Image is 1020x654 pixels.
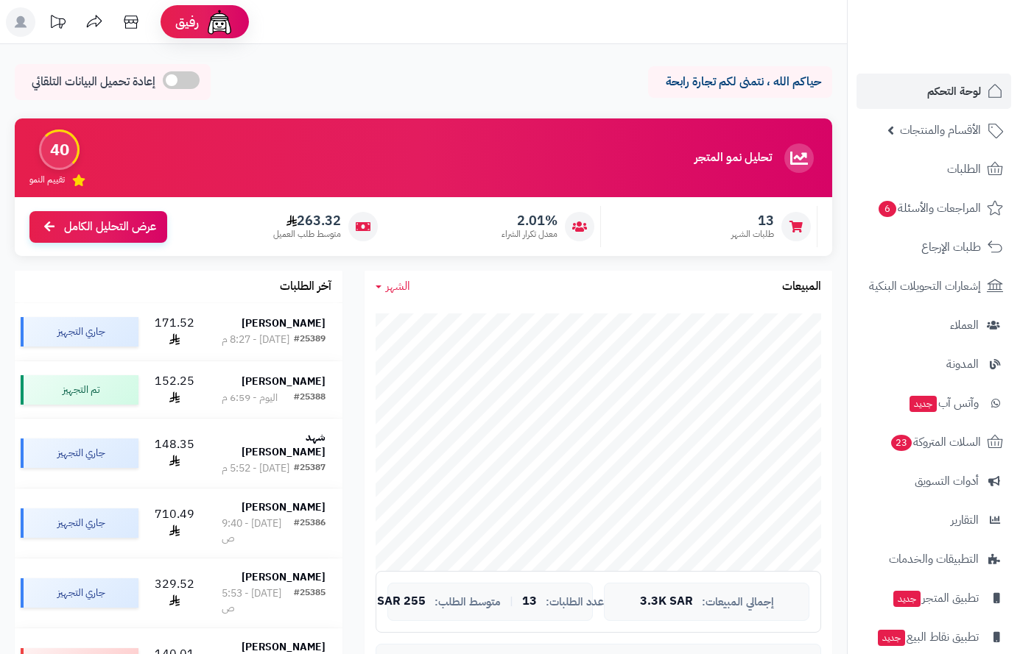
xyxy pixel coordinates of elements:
strong: [PERSON_NAME] [242,374,326,389]
span: عرض التحليل الكامل [64,218,156,235]
span: التقارير [951,510,979,530]
span: أدوات التسويق [915,471,979,491]
div: جاري التجهيز [21,438,138,468]
span: 13 [522,595,537,608]
div: تم التجهيز [21,375,138,405]
a: المراجعات والأسئلة6 [857,191,1011,226]
span: عدد الطلبات: [546,596,604,608]
a: التقارير [857,502,1011,538]
div: #25389 [294,333,326,347]
h3: المبيعات [782,280,821,294]
td: 148.35 [144,419,205,488]
span: 263.32 [273,213,341,229]
div: جاري التجهيز [21,508,138,538]
div: #25387 [294,461,326,476]
div: #25386 [294,516,326,546]
span: 23 [891,435,912,451]
td: 329.52 [144,558,205,628]
div: [DATE] - 8:27 م [222,333,289,347]
span: الشهر [386,277,410,295]
strong: شهد [PERSON_NAME] [242,430,326,460]
a: أدوات التسويق [857,463,1011,499]
h3: تحليل نمو المتجر [694,152,772,165]
div: [DATE] - 5:53 ص [222,586,294,616]
a: الشهر [376,278,410,295]
td: 171.52 [144,303,205,360]
span: العملاء [950,315,979,335]
div: جاري التجهيز [21,578,138,608]
strong: [PERSON_NAME] [242,500,326,515]
a: وآتس آبجديد [857,385,1011,421]
img: ai-face.png [205,7,234,37]
span: المراجعات والأسئلة [877,198,981,218]
span: التطبيقات والخدمات [889,549,979,569]
span: 13 [731,213,774,229]
a: عرض التحليل الكامل [29,211,167,243]
div: [DATE] - 9:40 ص [222,516,294,546]
span: وآتس آب [908,393,979,413]
div: جاري التجهيز [21,317,138,346]
span: إجمالي المبيعات: [702,596,774,608]
span: طلبات الإرجاع [921,237,981,257]
a: لوحة التحكم [857,74,1011,109]
span: 3.3K SAR [640,595,693,608]
div: #25388 [294,391,326,405]
span: | [510,596,513,607]
span: السلات المتروكة [890,432,981,452]
span: جديد [910,396,937,412]
div: اليوم - 6:59 م [222,391,278,405]
a: طلبات الإرجاع [857,230,1011,265]
td: 152.25 [144,361,205,419]
span: متوسط طلب العميل [273,228,341,241]
span: متوسط الطلب: [435,596,501,608]
span: تطبيق المتجر [892,588,979,608]
div: [DATE] - 5:52 م [222,461,289,476]
a: تحديثات المنصة [39,7,76,40]
a: المدونة [857,346,1011,382]
h3: آخر الطلبات [280,280,331,294]
a: التطبيقات والخدمات [857,541,1011,577]
span: إشعارات التحويلات البنكية [869,276,981,296]
span: 2.01% [502,213,558,229]
span: الطلبات [947,159,981,180]
td: 710.49 [144,488,205,558]
img: logo-2.png [920,11,1006,42]
span: جديد [878,630,905,646]
span: معدل تكرار الشراء [502,228,558,241]
a: إشعارات التحويلات البنكية [857,269,1011,304]
a: الطلبات [857,152,1011,187]
span: طلبات الشهر [731,228,774,241]
span: الأقسام والمنتجات [900,120,981,141]
span: جديد [893,591,921,607]
div: #25385 [294,586,326,616]
strong: [PERSON_NAME] [242,316,326,331]
strong: [PERSON_NAME] [242,569,326,585]
a: تطبيق المتجرجديد [857,580,1011,616]
span: 6 [879,201,896,217]
span: إعادة تحميل البيانات التلقائي [32,74,155,90]
a: العملاء [857,308,1011,343]
p: حياكم الله ، نتمنى لكم تجارة رابحة [659,74,821,90]
span: تطبيق نقاط البيع [876,627,979,647]
span: لوحة التحكم [927,81,981,102]
span: رفيق [175,13,199,31]
a: السلات المتروكة23 [857,424,1011,460]
span: المدونة [946,354,979,374]
span: تقييم النمو [29,174,65,186]
span: 255 SAR [377,595,426,608]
